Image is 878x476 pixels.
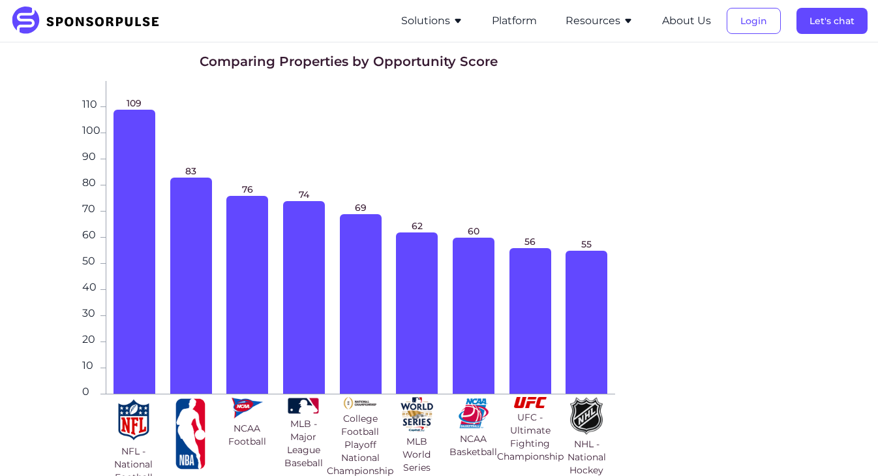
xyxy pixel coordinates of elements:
span: MLB - Major League Baseball [278,417,329,469]
span: 10 [82,360,100,368]
span: 100 [82,125,100,133]
span: 30 [82,308,100,316]
button: Login [727,8,781,34]
span: 60 [468,225,479,238]
span: 0 [82,387,100,394]
span: 69 [355,201,367,214]
button: Let's chat [796,8,868,34]
span: MLB World Series [391,435,443,474]
span: 70 [82,204,100,212]
span: 20 [82,334,100,342]
a: Login [727,15,781,27]
iframe: Chat Widget [813,413,878,476]
span: 80 [82,178,100,185]
span: 74 [299,188,309,201]
button: Platform [492,13,537,29]
a: Platform [492,15,537,27]
span: 55 [581,238,592,251]
span: 90 [82,151,100,159]
span: 62 [412,219,423,232]
span: UFC - Ultimate Fighting Championship [497,411,564,463]
button: Solutions [401,13,463,29]
button: About Us [662,13,711,29]
span: 109 [127,97,142,110]
span: 40 [82,282,100,290]
span: 56 [524,235,536,248]
button: Resources [566,13,633,29]
span: 76 [242,183,253,196]
span: 60 [82,230,100,238]
span: NCAA Basketball [447,432,499,458]
a: Let's chat [796,15,868,27]
a: About Us [662,15,711,27]
img: SponsorPulse [10,7,169,35]
span: NCAA Football [221,422,273,448]
span: 83 [185,165,196,178]
span: 110 [82,99,100,107]
h1: Comparing Properties by Opportunity Score [200,52,498,71]
span: 50 [82,256,100,264]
